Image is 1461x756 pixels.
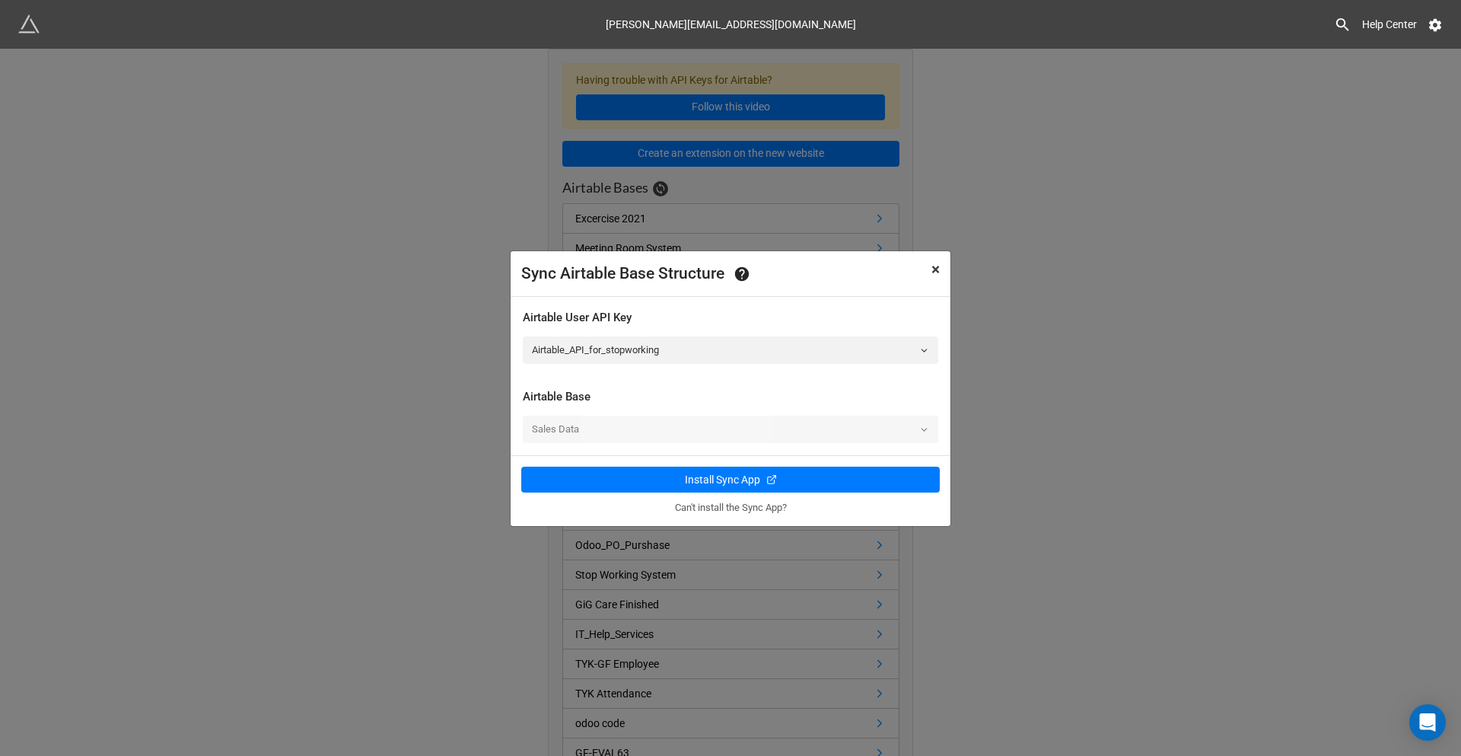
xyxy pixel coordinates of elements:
div: Airtable User API Key [523,309,938,327]
a: Install Sync App [521,467,940,493]
div: Sync Airtable Base Structure [521,262,898,286]
div: [PERSON_NAME][EMAIL_ADDRESS][DOMAIN_NAME] [606,11,856,38]
a: Can't install the Sync App? [675,502,787,513]
div: Airtable Base [523,388,938,407]
span: × [931,260,940,279]
div: Install Sync App [685,472,760,488]
a: Help Center [1351,11,1428,38]
a: Airtable_API_for_stopworking [523,337,938,364]
div: Open Intercom Messenger [1409,704,1446,741]
img: miniextensions-icon.73ae0678.png [18,14,40,35]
